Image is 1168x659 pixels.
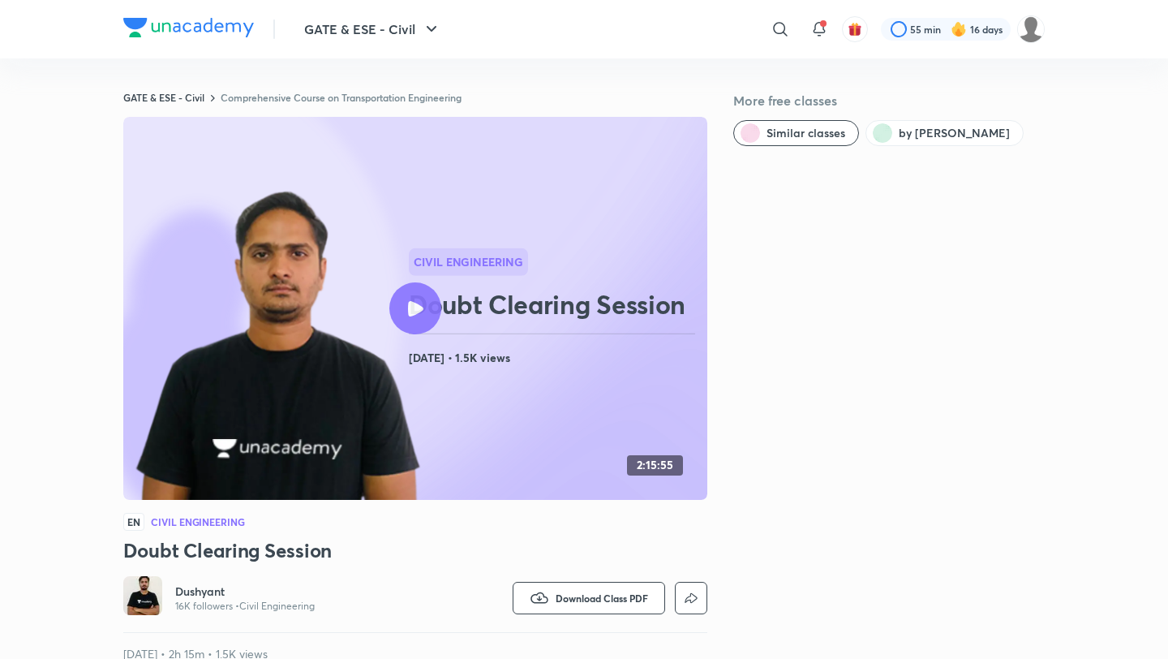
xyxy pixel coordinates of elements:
[899,125,1010,141] span: by Dushyant
[123,18,254,37] img: Company Logo
[556,592,648,605] span: Download Class PDF
[951,21,967,37] img: streak
[175,584,315,600] a: Dushyant
[151,517,245,527] h4: Civil Engineering
[842,16,868,42] button: avatar
[123,91,204,104] a: GATE & ESE - Civil
[1017,15,1045,43] img: Rahul KD
[294,13,451,45] button: GATE & ESE - Civil
[123,513,144,531] span: EN
[123,18,254,41] a: Company Logo
[409,347,701,368] h4: [DATE] • 1.5K views
[513,582,665,614] button: Download Class PDF
[733,120,859,146] button: Similar classes
[123,537,707,563] h3: Doubt Clearing Session
[766,125,845,141] span: Similar classes
[123,576,162,615] img: Avatar
[221,91,462,104] a: Comprehensive Course on Transportation Engineering
[637,459,673,472] h4: 2:15:55
[123,576,162,619] a: Avatar
[848,22,862,37] img: avatar
[733,91,1045,110] h5: More free classes
[175,600,315,613] p: 16K followers • Civil Engineering
[865,120,1024,146] button: by Dushyant
[409,288,701,321] h2: Doubt Clearing Session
